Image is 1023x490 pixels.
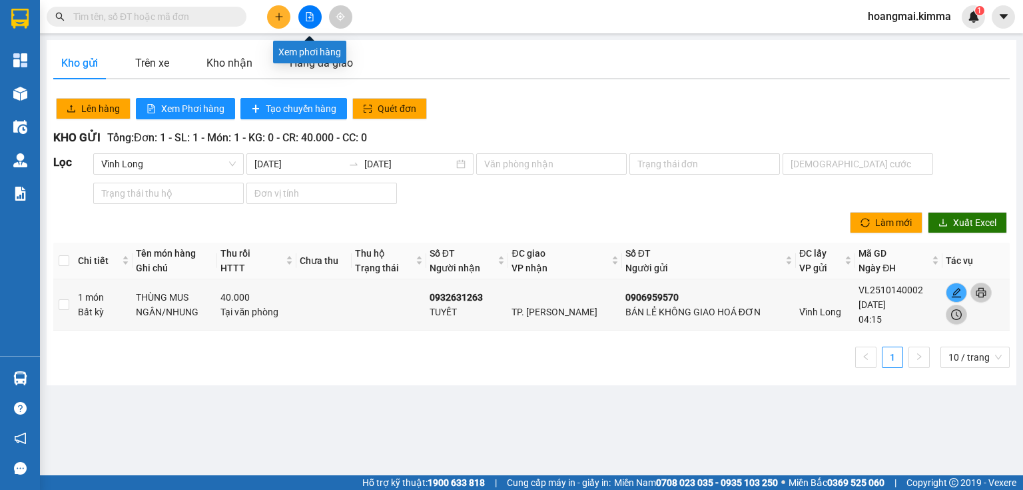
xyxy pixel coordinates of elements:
[53,155,72,169] span: Lọc
[136,307,198,317] span: NGÂN/NHUNG
[857,8,962,25] span: hoangmai.kimma
[14,462,27,475] span: message
[220,263,245,273] span: HTTT
[73,9,230,24] input: Tìm tên, số ĐT hoặc mã đơn
[298,5,322,29] button: file-add
[55,12,65,21] span: search
[656,477,778,488] strong: 0708 023 035 - 0935 103 250
[305,12,314,21] span: file-add
[858,299,886,310] span: [DATE]
[290,55,353,71] div: Hàng đã giao
[147,104,156,115] span: file-text
[946,287,966,298] span: edit
[348,159,359,169] span: swap-right
[13,53,27,67] img: dashboard-icon
[67,104,76,115] span: upload
[81,101,120,116] span: Lên hàng
[938,218,948,229] span: download
[355,248,385,259] span: Thu hộ
[507,475,611,490] span: Cung cấp máy in - giấy in:
[53,131,101,144] span: KHO GỬI
[300,253,348,268] div: Chưa thu
[940,347,1010,368] div: kích thước trang
[11,9,29,29] img: logo-vxr
[13,187,27,201] img: solution-icon
[430,292,483,303] b: 0932631263
[789,475,884,490] span: Miền Bắc
[946,305,967,325] button: clock-circle
[220,307,278,317] span: Tại văn phòng
[267,5,290,29] button: plus
[625,263,668,273] span: Người gửi
[799,248,827,259] span: ĐC lấy
[625,248,651,259] span: Số ĐT
[614,475,778,490] span: Miền Nam
[882,347,903,368] li: 1
[949,478,958,487] span: copyright
[352,98,427,119] button: scanQuét đơn
[495,475,497,490] span: |
[862,353,870,361] span: left
[78,307,104,317] span: Bất kỳ
[858,283,939,297] div: VL2510140002
[894,475,896,490] span: |
[136,98,235,119] button: file-textXem Phơi hàng
[13,371,27,385] img: warehouse-icon
[915,353,923,361] span: right
[948,347,1002,367] span: 10 / trang
[364,157,454,171] input: Ngày kết thúc
[511,248,545,259] span: ĐC giao
[928,212,1007,233] button: downloadXuất Excel
[625,292,679,303] b: 0906959570
[348,159,359,169] span: to
[220,292,250,303] span: 40.000
[970,283,992,303] button: printer
[781,480,785,485] span: ⚪️
[827,477,884,488] strong: 0369 525 060
[908,347,930,368] button: right
[953,215,996,230] span: Xuất Excel
[266,101,336,116] span: Tạo chuyến hàng
[430,263,480,273] span: Người nhận
[220,248,250,259] span: Thu rồi
[13,87,27,101] img: warehouse-icon
[882,347,902,367] a: 1
[329,5,352,29] button: aim
[858,314,882,325] span: 04:15
[511,307,597,317] span: TP. [PERSON_NAME]
[56,98,131,119] button: uploadLên hàng
[363,104,372,115] span: scan
[850,212,922,233] button: syncLàm mới
[206,55,252,71] div: Kho nhận
[61,55,98,71] div: Kho gửi
[855,347,876,368] button: left
[14,432,27,445] span: notification
[799,307,841,317] span: Vĩnh Long
[254,157,344,171] input: Ngày bắt đầu
[135,55,169,71] div: Trên xe
[101,154,236,174] span: Vĩnh Long
[992,5,1015,29] button: caret-down
[336,12,345,21] span: aim
[860,218,870,229] span: sync
[107,131,367,144] span: Tổng: Đơn: 1 - SL: 1 - Món: 1 - KG: 0 - CR: 40.000 - CC: 0
[251,104,260,115] span: plus
[13,153,27,167] img: warehouse-icon
[136,292,188,303] span: THÙNG MUS
[946,309,966,320] span: clock-circle
[977,6,982,15] span: 1
[875,215,912,230] span: Làm mới
[78,290,129,319] div: 1 món
[908,347,930,368] li: Trang Kế
[968,11,980,23] img: icon-new-feature
[13,120,27,134] img: warehouse-icon
[799,263,827,273] span: VP gửi
[378,101,416,116] span: Quét đơn
[975,6,984,15] sup: 1
[430,307,457,317] span: TUYẾT
[428,477,485,488] strong: 1900 633 818
[858,248,886,259] span: Mã GD
[511,263,547,273] span: VP nhận
[78,253,119,268] span: Chi tiết
[942,243,1010,279] th: Tác vụ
